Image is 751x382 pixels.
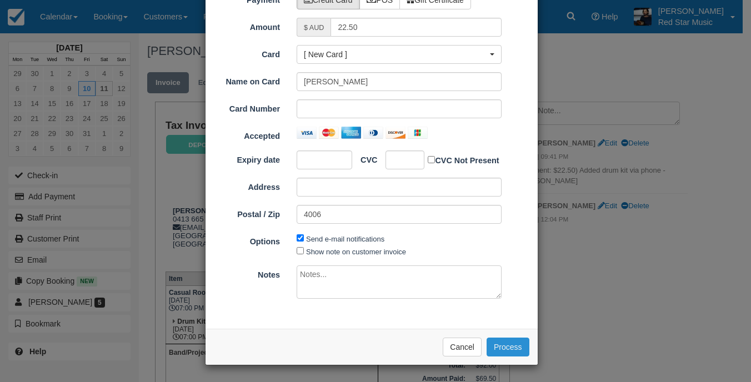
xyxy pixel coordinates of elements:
[206,265,289,281] label: Notes
[304,154,337,165] iframe: Secure expiration date input frame
[206,232,289,248] label: Options
[487,338,529,356] button: Process
[206,45,289,61] label: Card
[331,18,501,37] input: Valid amount required.
[304,103,494,114] iframe: Secure card number input frame
[304,24,324,32] small: $ AUD
[304,49,487,60] span: [ New Card ]
[306,235,384,243] label: Send e-mail notifications
[206,178,289,193] label: Address
[206,127,289,142] label: Accepted
[206,18,289,33] label: Amount
[393,154,410,165] iframe: Secure CVC input frame
[206,72,289,88] label: Name on Card
[443,338,482,356] button: Cancel
[306,248,406,256] label: Show note on customer invoice
[206,205,289,220] label: Postal / Zip
[352,150,377,166] label: CVC
[428,156,435,163] input: CVC Not Present
[206,99,289,115] label: Card Number
[297,45,502,64] button: [ New Card ]
[428,154,499,167] label: CVC Not Present
[206,150,289,166] label: Expiry date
